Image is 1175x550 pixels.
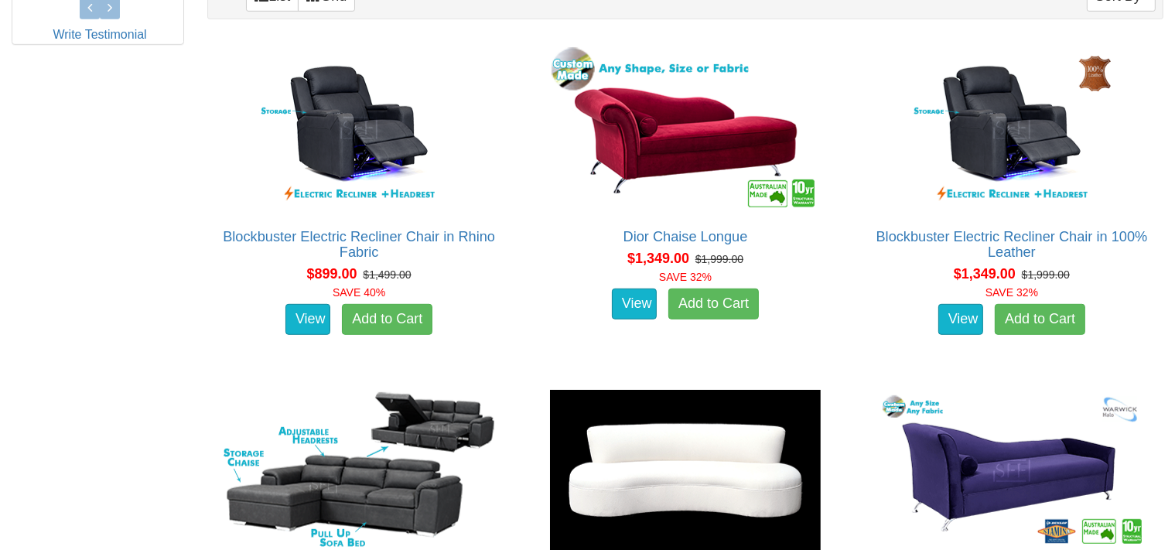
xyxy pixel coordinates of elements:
[873,43,1151,214] img: Blockbuster Electric Recliner Chair in 100% Leather
[612,289,657,319] a: View
[342,304,432,335] a: Add to Cart
[285,304,330,335] a: View
[333,286,385,299] font: SAVE 40%
[668,289,759,319] a: Add to Cart
[985,286,1038,299] font: SAVE 32%
[995,304,1085,335] a: Add to Cart
[53,28,146,41] a: Write Testimonial
[307,266,357,282] span: $899.00
[223,229,495,260] a: Blockbuster Electric Recliner Chair in Rhino Fabric
[695,253,743,265] del: $1,999.00
[627,251,689,266] span: $1,349.00
[546,43,825,214] img: Dior Chaise Longue
[363,268,411,281] del: $1,499.00
[623,229,748,244] a: Dior Chaise Longue
[1022,268,1070,281] del: $1,999.00
[954,266,1016,282] span: $1,349.00
[659,271,712,283] font: SAVE 32%
[220,43,498,214] img: Blockbuster Electric Recliner Chair in Rhino Fabric
[938,304,983,335] a: View
[876,229,1148,260] a: Blockbuster Electric Recliner Chair in 100% Leather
